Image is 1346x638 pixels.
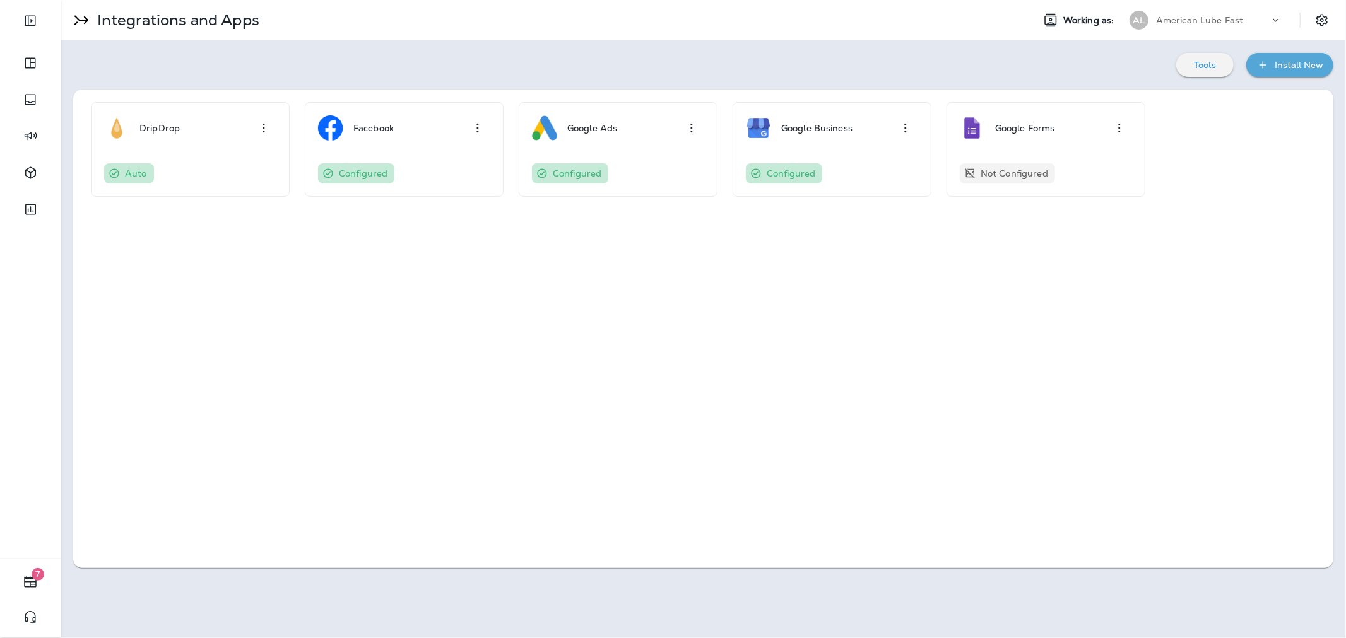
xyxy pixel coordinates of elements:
div: You have configured this integration [318,163,394,183]
div: You have not yet configured this integration. To use it, please click on it and fill out the requ... [960,163,1055,183]
img: Google Business [746,115,771,141]
p: Facebook [353,123,394,133]
div: You have configured this integration [532,163,608,183]
div: This integration was automatically configured. It may be ready for use or may require additional ... [104,163,154,183]
p: Auto [125,168,147,178]
div: You have configured this integration [746,163,822,183]
div: AL [1130,11,1148,30]
button: Tools [1176,53,1234,77]
span: 7 [32,568,44,581]
p: Google Ads [567,123,617,133]
p: Configured [553,168,601,178]
p: American Lube Fast [1156,15,1244,25]
img: Google Forms [960,115,985,141]
button: Install New [1246,53,1333,77]
p: Not Configured [981,168,1048,178]
p: Configured [339,168,387,178]
span: Working as: [1063,15,1117,26]
img: DripDrop [104,115,129,141]
button: Settings [1311,9,1333,32]
img: Facebook [318,115,343,141]
button: 7 [13,569,48,594]
div: Install New [1275,57,1323,73]
p: Google Forms [995,123,1055,133]
p: Integrations and Apps [92,11,259,30]
p: DripDrop [139,123,180,133]
p: Google Business [781,123,853,133]
img: Google Ads [532,115,557,141]
p: Tools [1194,60,1216,70]
p: Configured [767,168,815,178]
button: Expand Sidebar [13,8,48,33]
